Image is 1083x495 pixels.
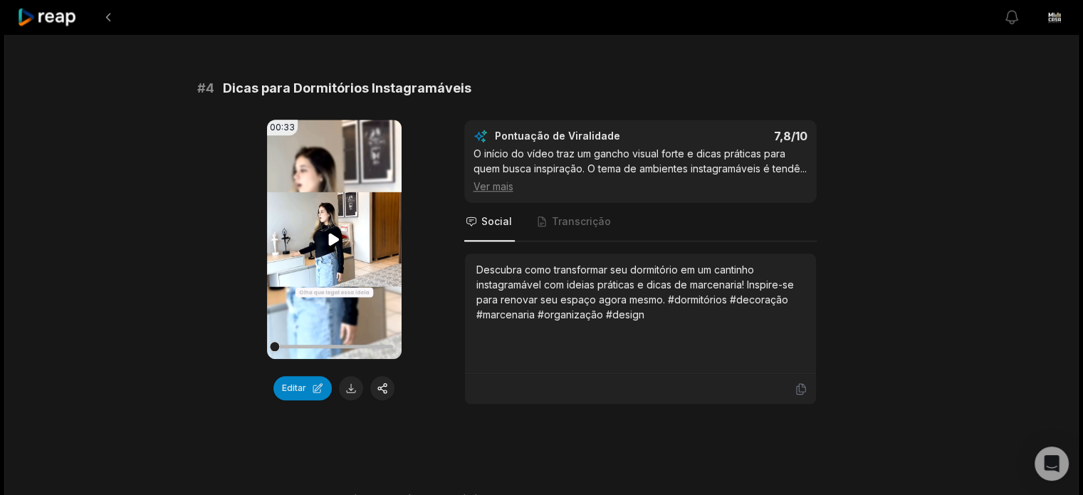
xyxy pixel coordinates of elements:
[800,162,807,174] font: ...
[791,129,807,143] font: /10
[206,80,214,95] font: 4
[474,180,513,192] font: Ver mais
[495,130,620,142] font: Pontuação de Viralidade
[474,147,800,174] font: O início do vídeo traz um gancho visual forte e dicas práticas para quem busca inspiração. O tema...
[282,382,306,393] font: Editar
[223,80,471,95] font: Dicas para Dormitórios Instagramáveis
[476,264,794,321] font: Descubra como transformar seu dormitório em um cantinho instagramável com ideias práticas e dicas...
[481,215,512,227] font: Social
[552,215,611,227] font: Transcrição
[197,80,206,95] font: #
[464,203,817,241] nav: Abas
[1035,447,1069,481] div: Abra o Intercom Messenger
[273,376,332,400] button: Editar
[774,129,791,143] font: 7,8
